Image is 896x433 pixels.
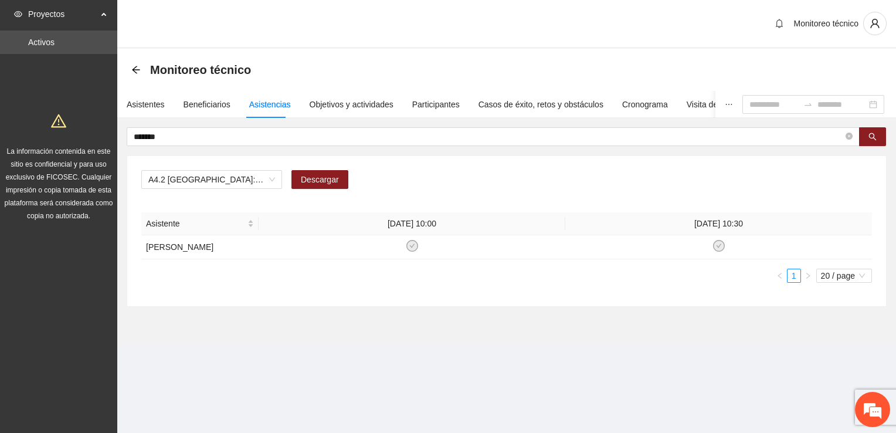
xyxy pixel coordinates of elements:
span: to [803,100,813,109]
th: [DATE] 10:30 [565,212,872,235]
div: Page Size [816,269,872,283]
span: bell [771,19,788,28]
span: right [805,272,812,279]
div: Objetivos y actividades [310,98,393,111]
div: Participantes [412,98,460,111]
div: Back [131,65,141,75]
a: Activos [28,38,55,47]
span: Monitoreo técnico [793,19,858,28]
div: Asistentes [127,98,165,111]
div: Cronograma [622,98,668,111]
button: Descargar [291,170,348,189]
span: A4.2 Chihuahua: Sesiones de Terapia Individual [148,171,275,188]
button: user [863,12,887,35]
button: left [773,269,787,283]
div: Asistencias [249,98,291,111]
span: La información contenida en este sitio es confidencial y para uso exclusivo de FICOSEC. Cualquier... [5,147,113,220]
span: check-circle [406,240,418,252]
span: close-circle [846,131,853,143]
span: check-circle [713,240,725,252]
span: swap-right [803,100,813,109]
button: right [801,269,815,283]
span: warning [51,113,66,128]
span: 20 / page [821,269,867,282]
span: Descargar [301,173,339,186]
li: Previous Page [773,269,787,283]
div: Casos de éxito, retos y obstáculos [478,98,603,111]
span: ellipsis [725,100,733,109]
span: user [864,18,886,29]
span: search [868,133,877,142]
li: Next Page [801,269,815,283]
span: Monitoreo técnico [150,60,251,79]
th: [DATE] 10:00 [259,212,565,235]
span: arrow-left [131,65,141,75]
span: Asistente [146,217,245,230]
button: ellipsis [715,91,742,118]
td: [PERSON_NAME] [141,235,259,259]
a: 1 [788,269,800,282]
button: search [859,127,886,146]
span: Proyectos [28,2,97,26]
span: eye [14,10,22,18]
div: Beneficiarios [184,98,230,111]
button: bell [770,14,789,33]
span: close-circle [846,133,853,140]
div: Visita de campo y entregables [687,98,796,111]
span: left [776,272,783,279]
li: 1 [787,269,801,283]
th: Asistente [141,212,259,235]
